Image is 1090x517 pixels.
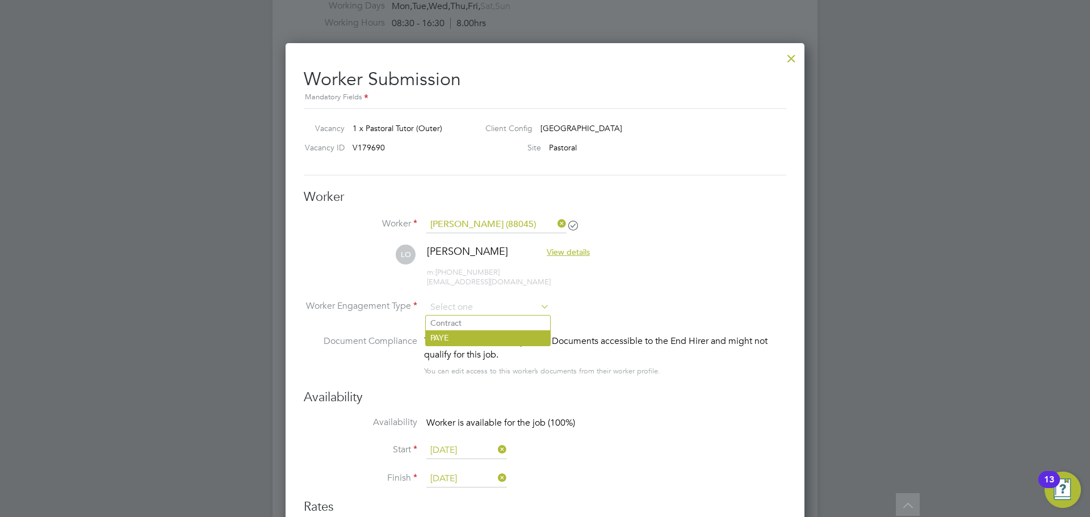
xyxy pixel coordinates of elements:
[304,334,417,376] label: Document Compliance
[426,316,550,330] li: Contract
[304,189,786,205] h3: Worker
[426,470,507,487] input: Select one
[304,499,786,515] h3: Rates
[426,417,575,428] span: Worker is available for the job (100%)
[304,218,417,230] label: Worker
[353,123,442,133] span: 1 x Pastoral Tutor (Outer)
[547,247,590,257] span: View details
[424,364,660,378] div: You can edit access to this worker’s documents from their worker profile.
[427,277,551,287] span: [EMAIL_ADDRESS][DOMAIN_NAME]
[299,123,345,133] label: Vacancy
[426,442,507,459] input: Select one
[427,267,500,277] span: [PHONE_NUMBER]
[304,472,417,484] label: Finish
[426,299,550,316] input: Select one
[1044,480,1054,494] div: 13
[304,300,417,312] label: Worker Engagement Type
[304,444,417,456] label: Start
[426,216,567,233] input: Search for...
[476,123,533,133] label: Client Config
[304,91,786,104] div: Mandatory Fields
[476,142,541,153] label: Site
[540,123,622,133] span: [GEOGRAPHIC_DATA]
[353,142,385,153] span: V179690
[304,417,417,428] label: Availability
[424,334,786,362] div: This worker has no Compliance Documents accessible to the End Hirer and might not qualify for thi...
[304,59,786,104] h2: Worker Submission
[299,142,345,153] label: Vacancy ID
[549,142,577,153] span: Pastoral
[427,245,508,258] span: [PERSON_NAME]
[396,245,416,264] span: LO
[304,389,786,406] h3: Availability
[427,267,435,277] span: m:
[1045,472,1081,508] button: Open Resource Center, 13 new notifications
[426,330,550,345] li: PAYE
